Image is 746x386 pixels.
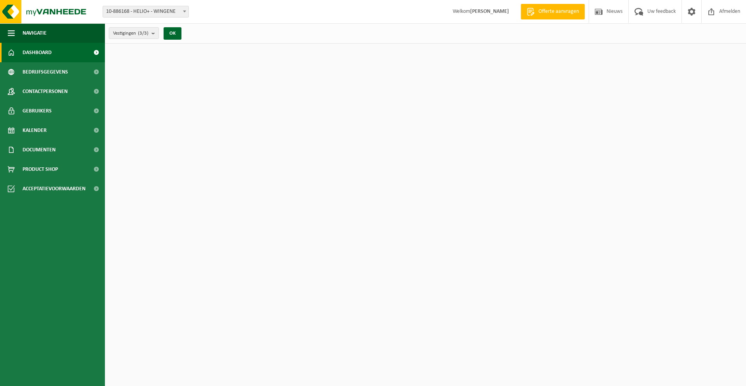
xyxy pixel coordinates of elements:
span: Offerte aanvragen [537,8,581,16]
count: (3/3) [138,31,148,36]
strong: [PERSON_NAME] [470,9,509,14]
span: Vestigingen [113,28,148,39]
button: Vestigingen(3/3) [109,27,159,39]
span: Kalender [23,121,47,140]
span: Contactpersonen [23,82,68,101]
span: Product Shop [23,160,58,179]
span: Navigatie [23,23,47,43]
span: Gebruikers [23,101,52,121]
span: Dashboard [23,43,52,62]
span: 10-886168 - HELIO+ - WINGENE [103,6,188,17]
span: Documenten [23,140,56,160]
button: OK [164,27,181,40]
span: Bedrijfsgegevens [23,62,68,82]
a: Offerte aanvragen [521,4,585,19]
span: Acceptatievoorwaarden [23,179,85,198]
